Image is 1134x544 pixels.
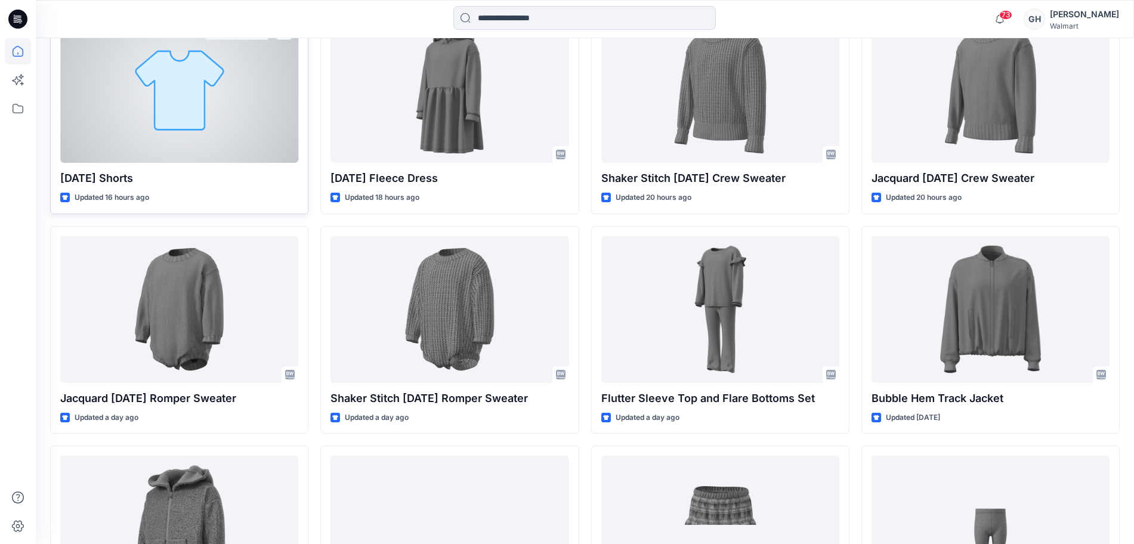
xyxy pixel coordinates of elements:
[345,191,419,204] p: Updated 18 hours ago
[872,16,1110,163] a: Jacquard Halloween Crew Sweater
[616,191,691,204] p: Updated 20 hours ago
[999,10,1012,20] span: 73
[330,390,568,407] p: Shaker Stitch [DATE] Romper Sweater
[886,191,962,204] p: Updated 20 hours ago
[1050,21,1119,30] div: Walmart
[1050,7,1119,21] div: [PERSON_NAME]
[886,412,940,424] p: Updated [DATE]
[345,412,409,424] p: Updated a day ago
[872,170,1110,187] p: Jacquard [DATE] Crew Sweater
[330,170,568,187] p: [DATE] Fleece Dress
[75,191,149,204] p: Updated 16 hours ago
[872,236,1110,383] a: Bubble Hem Track Jacket
[601,236,839,383] a: Flutter Sleeve Top and Flare Bottoms Set
[616,412,679,424] p: Updated a day ago
[1024,8,1045,30] div: GH
[330,16,568,163] a: Halloween Fleece Dress
[60,390,298,407] p: Jacquard [DATE] Romper Sweater
[60,170,298,187] p: [DATE] Shorts
[330,236,568,383] a: Shaker Stitch Halloween Romper Sweater
[601,170,839,187] p: Shaker Stitch [DATE] Crew Sweater
[601,16,839,163] a: Shaker Stitch Halloween Crew Sweater
[60,16,298,163] a: Halloween Shorts
[601,390,839,407] p: Flutter Sleeve Top and Flare Bottoms Set
[60,236,298,383] a: Jacquard Halloween Romper Sweater
[75,412,138,424] p: Updated a day ago
[872,390,1110,407] p: Bubble Hem Track Jacket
